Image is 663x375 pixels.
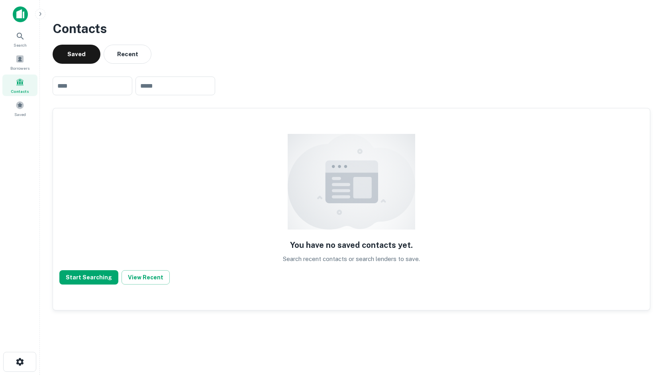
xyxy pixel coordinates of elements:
[288,134,415,230] img: empty content
[290,239,413,251] h5: You have no saved contacts yet.
[59,270,118,285] button: Start Searching
[2,75,37,96] a: Contacts
[53,19,650,38] h3: Contacts
[283,254,420,264] p: Search recent contacts or search lenders to save.
[14,42,27,48] span: Search
[122,270,170,285] button: View Recent
[10,65,29,71] span: Borrowers
[104,45,151,64] button: Recent
[13,6,28,22] img: capitalize-icon.png
[2,98,37,119] a: Saved
[14,111,26,118] span: Saved
[2,51,37,73] a: Borrowers
[11,88,29,94] span: Contacts
[2,28,37,50] a: Search
[53,45,100,64] button: Saved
